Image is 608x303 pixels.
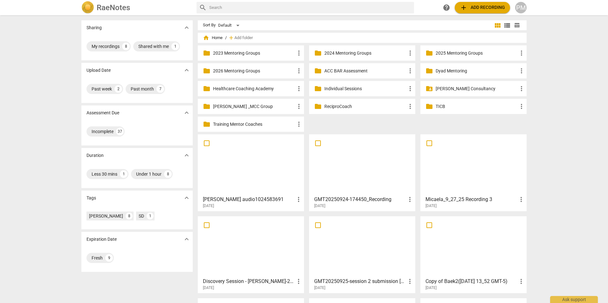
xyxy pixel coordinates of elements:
span: home [203,35,209,41]
span: more_vert [518,67,525,75]
div: SD [139,213,144,219]
span: more_vert [518,103,525,110]
h3: Discovery Session - Anthony Goolsby-20250910_121832-Meeting Recording [203,278,295,285]
div: [PERSON_NAME] [89,213,123,219]
button: Show more [182,151,191,160]
input: Search [209,3,411,13]
button: Tile view [493,21,502,30]
span: add [228,35,234,41]
div: Less 30 mins [92,171,117,177]
div: My recordings [92,43,120,50]
button: Show more [182,108,191,118]
span: more_vert [295,67,303,75]
a: Help [441,2,452,13]
span: expand_more [183,109,190,117]
span: expand_more [183,151,190,159]
span: [DATE] [425,203,437,209]
img: Logo [81,1,94,14]
a: Discovery Session - [PERSON_NAME]-20250910_121832-Meeting Recording[DATE] [200,219,302,290]
button: Upload [455,2,510,13]
span: more_vert [406,49,414,57]
div: 8 [126,212,133,219]
span: folder [314,103,322,110]
div: 1 [120,170,128,178]
p: Assessment Due [86,110,119,116]
a: Micaela_9_27_25 Recording 3[DATE] [423,137,524,208]
span: more_vert [406,67,414,75]
span: more_vert [406,103,414,110]
p: Dyad Mentoring [436,68,518,74]
h3: GMT20250925-session 2 submission Joy McLaughlin [314,278,406,285]
span: folder [425,67,433,75]
span: more_vert [406,196,414,203]
a: [PERSON_NAME] audio1024583691[DATE] [200,137,302,208]
span: more_vert [518,85,525,92]
span: expand_more [183,24,190,31]
span: view_list [503,22,511,29]
span: folder_shared [425,85,433,92]
p: Individual Sessions [324,85,406,92]
span: more_vert [517,278,525,285]
div: 7 [156,85,164,93]
p: 2024 Mentoring Groups [324,50,406,57]
div: 8 [122,43,130,50]
span: folder [203,49,211,57]
span: add [460,4,467,11]
span: [DATE] [203,203,214,209]
div: 1 [147,212,154,219]
div: Under 1 hour [136,171,162,177]
div: 2 [114,85,122,93]
div: Past month [131,86,154,92]
button: PM [515,2,527,13]
span: expand_more [183,194,190,202]
div: 37 [116,128,124,135]
div: 1 [171,43,179,50]
span: more_vert [518,49,525,57]
p: Healthcare Coaching Academy [213,85,295,92]
div: Shared with me [138,43,169,50]
p: TICB [436,103,518,110]
span: [DATE] [314,203,325,209]
span: more_vert [295,103,303,110]
div: Default [218,20,242,30]
span: folder [314,49,322,57]
p: Tags [86,195,96,201]
div: Ask support [550,296,598,303]
button: Table view [512,21,522,30]
p: Upload Date [86,67,111,74]
p: Pauline Melnyk _MCC Group [213,103,295,110]
span: expand_more [183,66,190,74]
p: ACC BAR Assessment [324,68,406,74]
span: more_vert [295,120,303,128]
p: Duration [86,152,104,159]
span: folder [203,103,211,110]
span: more_vert [295,49,303,57]
span: Add recording [460,4,505,11]
button: Show more [182,23,191,32]
h3: GMT20250924-174450_Recording [314,196,406,203]
div: 8 [164,170,172,178]
div: Past week [92,86,112,92]
div: 9 [105,254,113,262]
div: Sort By [203,23,216,28]
span: [DATE] [425,285,437,291]
p: Melnyk Consultancy [436,85,518,92]
span: expand_more [183,235,190,243]
button: List view [502,21,512,30]
span: more_vert [295,85,303,92]
a: GMT20250924-174450_Recording[DATE] [311,137,413,208]
p: Sharing [86,24,102,31]
span: search [199,4,207,11]
p: Expiration Date [86,236,117,243]
span: table_chart [514,22,520,28]
h3: Micaela_9_27_25 Recording 3 [425,196,517,203]
button: Show more [182,234,191,244]
span: more_vert [406,278,414,285]
h3: Lindsay McGeachie audio1024583691 [203,196,295,203]
h3: Copy of Baek2(2025-09-24 13_52 GMT-5) [425,278,517,285]
p: 2023 Mentoring Groups [213,50,295,57]
span: Add folder [234,36,253,40]
button: Show more [182,65,191,75]
span: more_vert [295,196,302,203]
